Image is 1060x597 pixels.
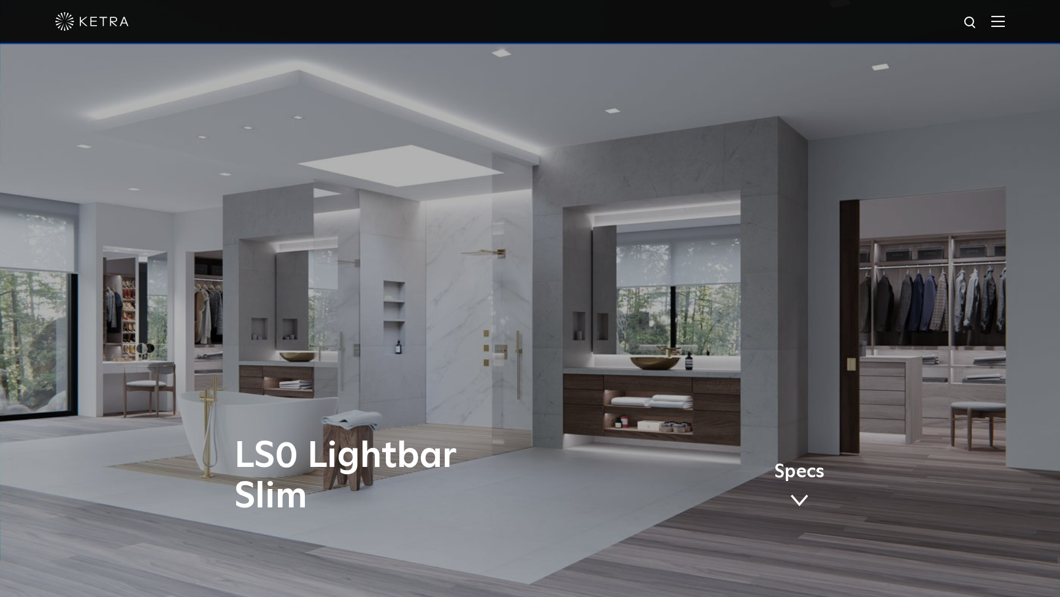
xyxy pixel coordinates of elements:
[774,463,824,481] span: Specs
[963,15,978,31] img: search icon
[774,463,824,511] a: Specs
[55,12,129,31] img: ketra-logo-2019-white
[991,15,1005,27] img: Hamburger%20Nav.svg
[234,436,581,517] h1: LS0 Lightbar Slim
